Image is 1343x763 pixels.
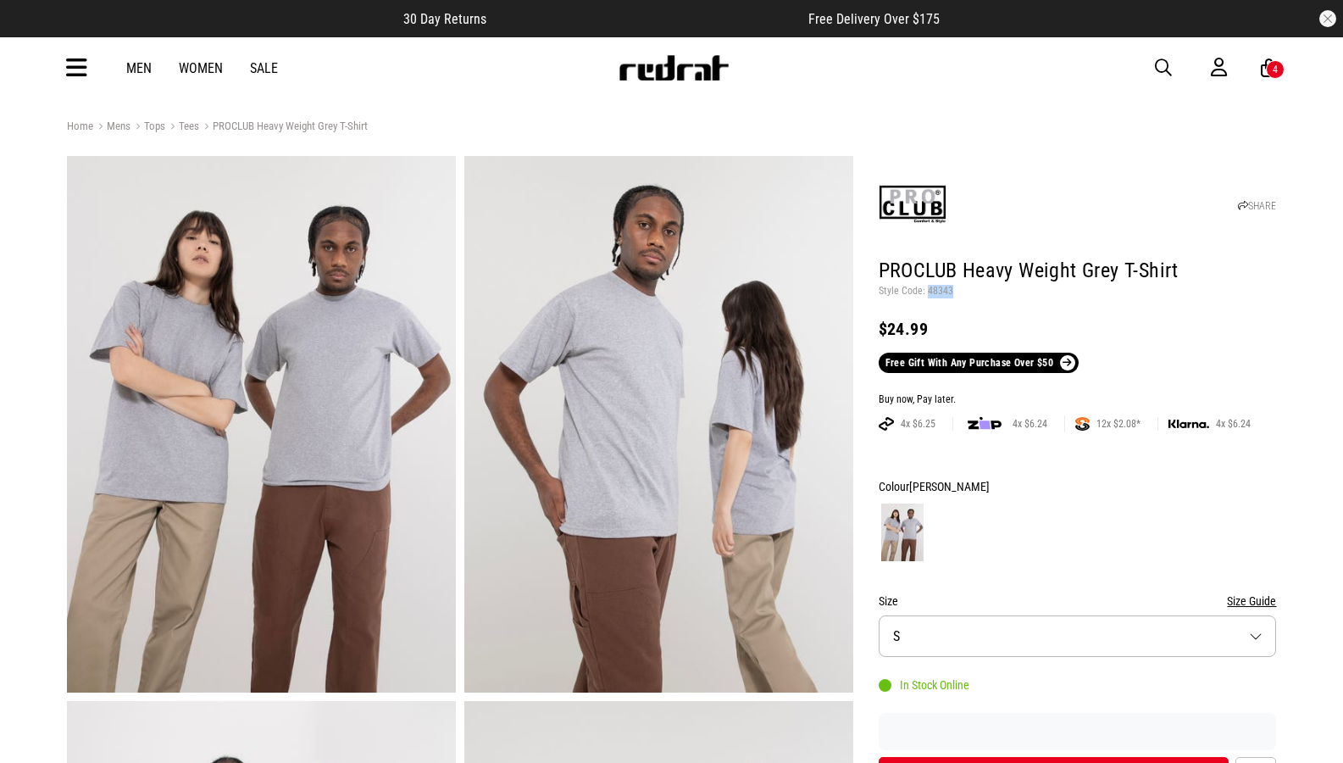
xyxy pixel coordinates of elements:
[199,120,368,136] a: PROCLUB Heavy Weight Grey T-Shirt
[1168,420,1209,429] img: KLARNA
[250,60,278,76] a: Sale
[1209,417,1257,431] span: 4x $6.24
[879,417,894,431] img: AFTERPAY
[808,11,940,27] span: Free Delivery Over $175
[879,353,1079,373] a: Free Gift With Any Purchase Over $50
[618,55,730,81] img: Redrat logo
[893,628,900,644] span: S
[1006,417,1054,431] span: 4x $6.24
[67,156,456,693] img: Proclub Heavy Weight Grey T-shirt in Grey
[879,258,1277,285] h1: PROCLUB Heavy Weight Grey T-Shirt
[67,120,93,132] a: Home
[1273,64,1278,75] div: 4
[879,319,1277,339] div: $24.99
[879,476,1277,497] div: Colour
[520,10,774,27] iframe: Customer reviews powered by Trustpilot
[1261,59,1277,77] a: 4
[1227,591,1276,611] button: Size Guide
[1075,417,1090,431] img: SPLITPAY
[1090,417,1147,431] span: 12x $2.08*
[14,7,64,58] button: Open LiveChat chat widget
[179,60,223,76] a: Women
[879,678,969,692] div: In Stock Online
[1238,200,1276,212] a: SHARE
[879,615,1277,657] button: S
[464,156,853,693] img: Proclub Heavy Weight Grey T-shirt in Grey
[130,120,165,136] a: Tops
[93,120,130,136] a: Mens
[879,723,1277,740] iframe: Customer reviews powered by Trustpilot
[165,120,199,136] a: Tees
[894,417,942,431] span: 4x $6.25
[879,170,946,238] img: ProClub
[126,60,152,76] a: Men
[909,480,990,493] span: [PERSON_NAME]
[881,504,924,561] img: Heather Grey
[879,393,1277,407] div: Buy now, Pay later.
[403,11,486,27] span: 30 Day Returns
[879,591,1277,611] div: Size
[968,415,1002,432] img: zip
[879,285,1277,298] p: Style Code: 48343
